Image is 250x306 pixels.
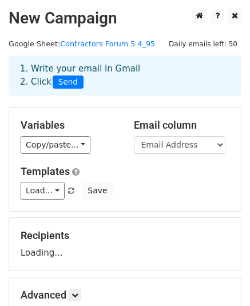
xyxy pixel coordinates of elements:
[21,289,229,301] h5: Advanced
[53,75,84,89] span: Send
[165,39,241,48] a: Daily emails left: 50
[9,9,241,28] h2: New Campaign
[134,119,230,132] h5: Email column
[21,119,117,132] h5: Variables
[60,39,155,48] a: Contractors Forum 5 4_95
[21,136,90,154] a: Copy/paste...
[21,182,65,200] a: Load...
[21,165,70,177] a: Templates
[21,229,229,259] div: Loading...
[11,62,239,89] div: 1. Write your email in Gmail 2. Click
[82,182,112,200] button: Save
[9,39,155,48] small: Google Sheet:
[21,229,229,242] h5: Recipients
[165,38,241,50] span: Daily emails left: 50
